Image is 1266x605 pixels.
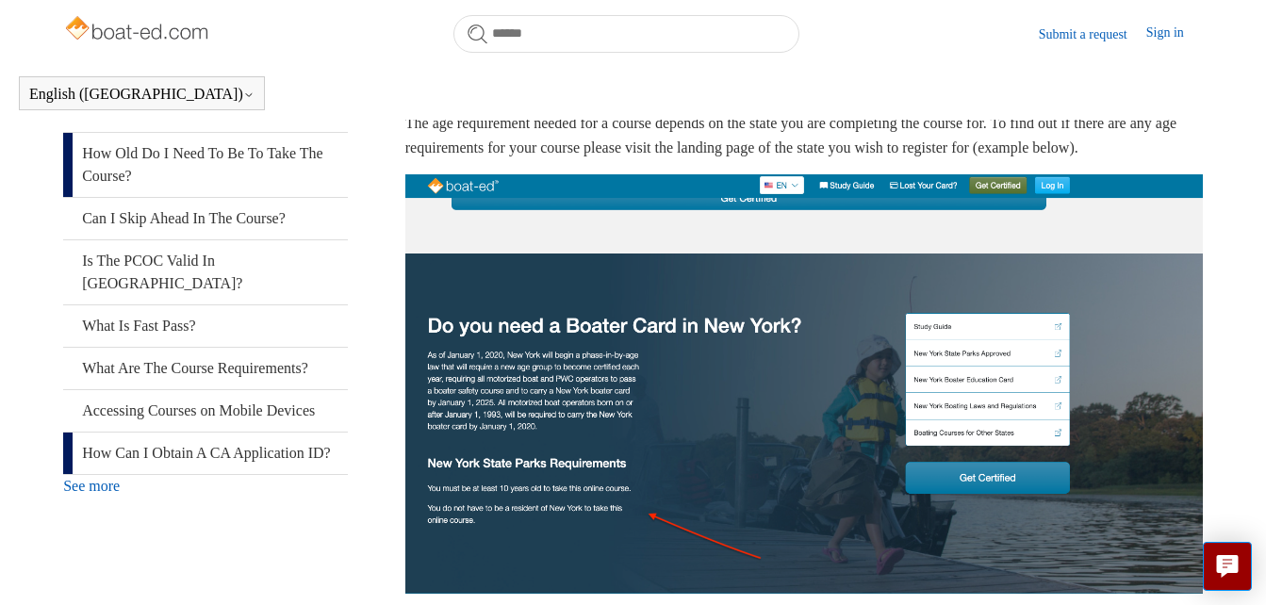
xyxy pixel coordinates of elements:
img: Boat-Ed Help Center home page [63,11,213,49]
button: English ([GEOGRAPHIC_DATA]) [29,86,255,103]
input: Search [453,15,799,53]
a: Can I Skip Ahead In The Course? [63,198,348,239]
a: What Are The Course Requirements? [63,348,348,389]
p: The age requirement needed for a course depends on the state you are completing the course for. T... [405,111,1203,159]
img: Screenshot 2024-05-14 at 2.08.11 PM.png [405,174,1203,594]
a: See more [63,478,120,494]
a: How Old Do I Need To Be To Take The Course? [63,133,348,197]
a: Accessing Courses on Mobile Devices [63,390,348,432]
a: Sign in [1146,23,1203,45]
a: Submit a request [1039,25,1146,44]
a: How Can I Obtain A CA Application ID? [63,433,348,474]
a: Is The PCOC Valid In [GEOGRAPHIC_DATA]? [63,240,348,304]
button: Live chat [1203,542,1252,591]
a: What Is Fast Pass? [63,305,348,347]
